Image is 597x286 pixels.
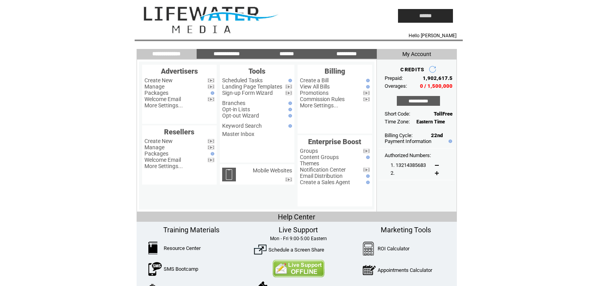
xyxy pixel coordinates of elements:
img: help.gif [287,79,292,82]
img: video.png [363,91,370,95]
a: More Settings... [144,163,183,169]
a: Promotions [300,90,329,96]
img: help.gif [287,101,292,105]
span: 0 / 1,500,000 [420,83,453,89]
span: Marketing Tools [381,226,431,234]
a: Scheduled Tasks [222,77,263,83]
span: TollFree [434,111,453,117]
a: Sign-up Form Wizard [222,90,273,96]
a: View All Bills [300,83,330,90]
span: 22nd [431,132,443,138]
a: Create a Bill [300,77,329,83]
span: Enterprise Boost [308,138,361,146]
img: help.gif [447,139,452,143]
span: Training Materials [163,226,219,234]
a: Opt-in Lists [222,106,250,112]
img: video.png [208,78,214,83]
span: My Account [402,51,431,57]
img: video.png [208,85,214,89]
a: ROI Calculator [378,246,409,252]
a: Themes [300,160,319,167]
a: Manage [144,83,164,90]
a: Schedule a Screen Share [268,247,324,253]
span: Short Code: [385,111,410,117]
img: video.png [363,97,370,101]
span: Tools [248,67,265,75]
a: Create New [144,77,173,83]
img: video.png [285,177,292,182]
img: help.gif [287,108,292,111]
a: Branches [222,100,245,106]
span: 2. [391,170,394,176]
span: Time Zone: [385,119,410,125]
img: Contact Us [272,260,325,277]
img: help.gif [364,181,370,184]
a: Welcome Email [144,157,181,163]
span: Resellers [164,128,194,136]
span: Hello [PERSON_NAME] [409,33,456,38]
a: Packages [144,150,168,157]
a: Mobile Websites [253,167,292,174]
span: Billing [325,67,345,75]
a: Keyword Search [222,123,262,129]
img: ResourceCenter.png [148,242,157,254]
img: help.gif [364,174,370,178]
a: Groups [300,148,318,154]
img: video.png [208,139,214,143]
span: Help Center [278,213,315,221]
img: video.png [363,149,370,153]
a: Commission Rules [300,96,345,102]
img: SMSBootcamp.png [148,262,162,276]
a: Email Distribution [300,173,343,179]
span: Billing Cycle: [385,132,413,138]
span: Authorized Numbers: [385,152,431,158]
img: video.png [208,158,214,162]
img: video.png [208,145,214,150]
img: help.gif [209,152,214,156]
img: Calculator.png [363,242,374,255]
a: Payment Information [385,138,431,144]
img: ScreenShare.png [254,243,267,256]
span: Prepaid: [385,75,403,81]
img: video.png [363,168,370,172]
img: video.png [285,91,292,95]
span: Mon - Fri 9:00-5:00 Eastern [270,236,327,241]
img: AppointmentCalc.png [363,263,376,277]
a: Opt-out Wizard [222,112,259,119]
a: Manage [144,144,164,150]
a: Notification Center [300,167,346,173]
span: Eastern Time [416,119,445,125]
a: Content Groups [300,154,339,160]
img: help.gif [287,124,292,128]
span: Overages: [385,83,407,89]
a: Packages [144,90,168,96]
span: Live Support [279,226,318,234]
img: video.png [208,97,214,101]
img: help.gif [364,85,370,89]
span: Advertisers [161,67,198,75]
a: Create a Sales Agent [300,179,350,185]
span: 1,902,617.5 [423,75,453,81]
img: help.gif [364,79,370,82]
a: Welcome Email [144,96,181,102]
a: Appointments Calculator [378,267,432,273]
a: Create New [144,138,173,144]
a: More Settings... [300,102,338,109]
a: More Settings... [144,102,183,109]
a: Resource Center [164,245,201,251]
a: SMS Bootcamp [164,266,198,272]
img: video.png [285,85,292,89]
span: 1. 13214385683 [391,162,426,168]
span: CREDITS [400,67,424,72]
a: Landing Page Templates [222,83,282,90]
img: help.gif [209,91,214,95]
img: help.gif [287,114,292,118]
img: mobile-websites.png [222,168,236,181]
a: Master Inbox [222,131,254,137]
img: help.gif [364,156,370,159]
